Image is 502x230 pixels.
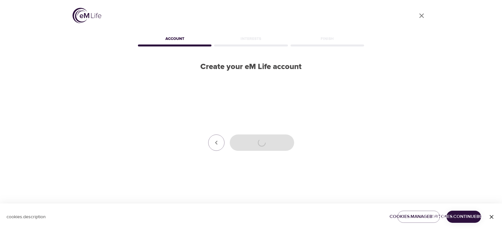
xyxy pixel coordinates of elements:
[397,211,440,223] button: cookies.manageButton
[73,8,101,23] img: logo
[137,62,365,72] h2: Create your eM Life account
[414,8,429,24] a: close
[452,213,476,221] span: cookies.continueButton
[446,211,481,223] button: cookies.continueButton
[403,213,435,221] span: cookies.manageButton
